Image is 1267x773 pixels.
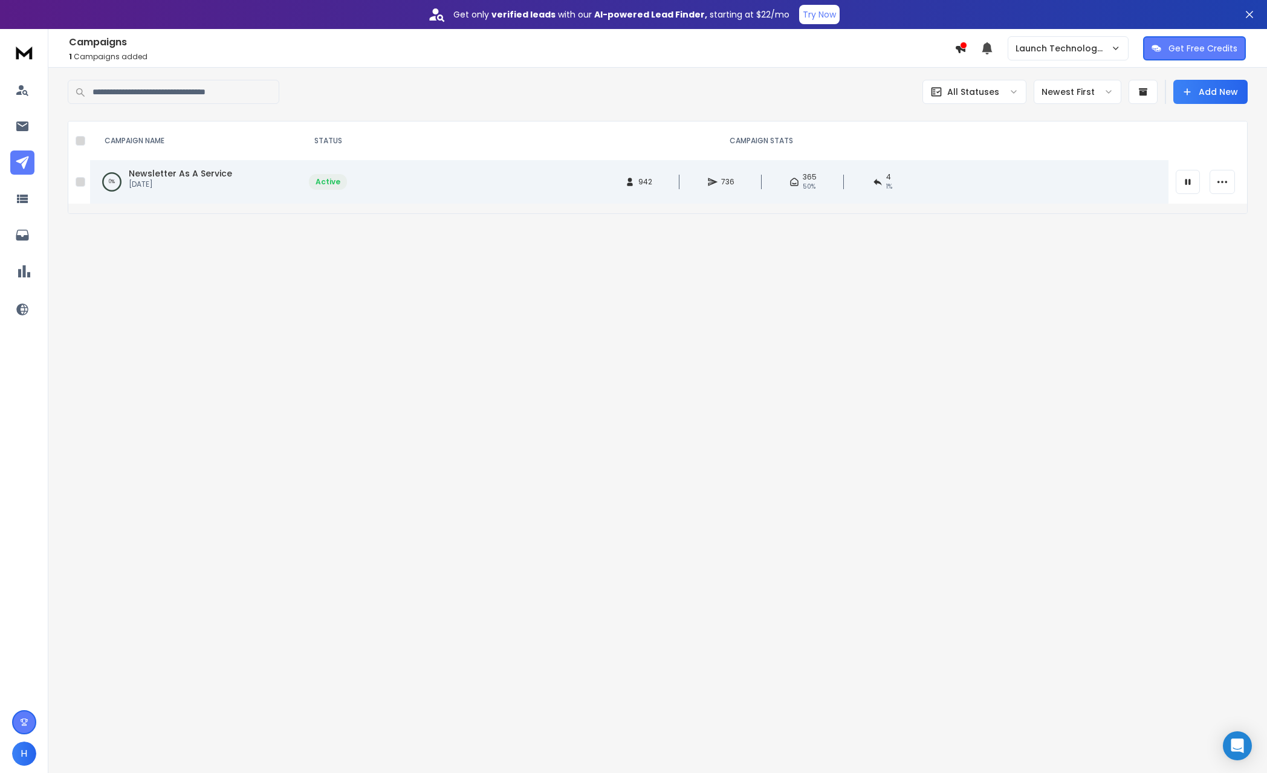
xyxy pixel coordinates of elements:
th: CAMPAIGN NAME [90,121,302,160]
h1: Campaigns [69,35,954,50]
a: Newsletter As A Service [129,167,232,180]
span: 1 [69,51,72,62]
button: Try Now [799,5,840,24]
button: Newest First [1034,80,1121,104]
button: H [12,742,36,766]
span: 942 [638,177,652,187]
span: 4 [886,172,891,182]
td: 0%Newsletter As A Service[DATE] [90,160,302,204]
p: Campaigns added [69,52,954,62]
span: 736 [721,177,734,187]
span: 50 % [803,182,815,192]
div: Open Intercom Messenger [1223,731,1252,760]
span: 365 [803,172,817,182]
strong: AI-powered Lead Finder, [594,8,707,21]
th: CAMPAIGN STATS [354,121,1168,160]
p: Get only with our starting at $22/mo [453,8,789,21]
button: Get Free Credits [1143,36,1246,60]
p: [DATE] [129,180,232,189]
p: 0 % [109,176,115,188]
img: logo [12,41,36,63]
p: Launch Technology Group [1016,42,1111,54]
button: Add New [1173,80,1248,104]
p: Try Now [803,8,836,21]
strong: verified leads [491,8,556,21]
p: Get Free Credits [1168,42,1237,54]
p: All Statuses [947,86,999,98]
div: Active [316,177,340,187]
th: STATUS [302,121,354,160]
span: 1 % [886,182,892,192]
